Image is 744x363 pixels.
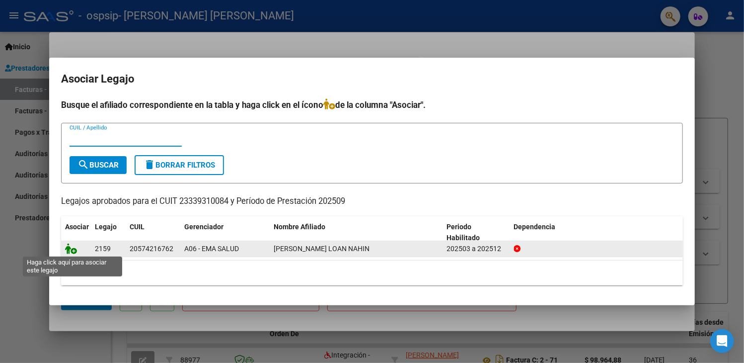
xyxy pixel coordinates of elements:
span: VAZQUEZ LOAN NAHIN [274,245,370,253]
datatable-header-cell: Asociar [61,216,91,249]
div: 202503 a 202512 [447,243,506,255]
span: Borrar Filtros [144,161,215,170]
span: Dependencia [514,223,556,231]
span: Legajo [95,223,117,231]
mat-icon: delete [144,159,155,171]
datatable-header-cell: Periodo Habilitado [443,216,510,249]
span: A06 - EMA SALUD [184,245,239,253]
datatable-header-cell: Legajo [91,216,126,249]
span: Gerenciador [184,223,223,231]
button: Buscar [70,156,127,174]
datatable-header-cell: Dependencia [510,216,683,249]
div: 20574216762 [130,243,173,255]
span: CUIL [130,223,145,231]
h4: Busque el afiliado correspondiente en la tabla y haga click en el ícono de la columna "Asociar". [61,98,683,111]
mat-icon: search [77,159,89,171]
div: Open Intercom Messenger [710,329,734,353]
div: 1 registros [61,261,683,285]
span: Nombre Afiliado [274,223,325,231]
button: Borrar Filtros [135,155,224,175]
datatable-header-cell: Nombre Afiliado [270,216,443,249]
span: Asociar [65,223,89,231]
h2: Asociar Legajo [61,70,683,89]
p: Legajos aprobados para el CUIT 23339310084 y Período de Prestación 202509 [61,195,683,208]
span: 2159 [95,245,111,253]
span: Buscar [77,161,119,170]
span: Periodo Habilitado [447,223,480,242]
datatable-header-cell: Gerenciador [180,216,270,249]
datatable-header-cell: CUIL [126,216,180,249]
